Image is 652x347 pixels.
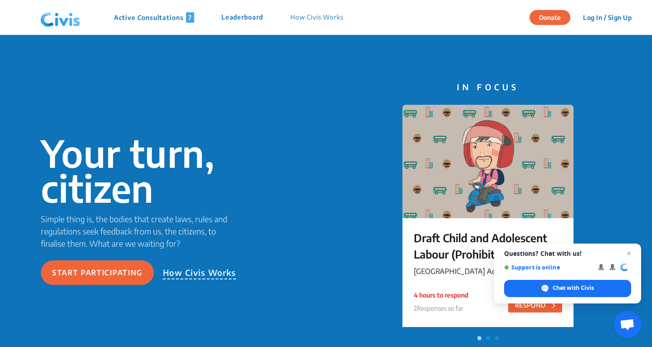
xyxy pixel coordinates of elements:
[504,250,631,257] span: Questions? Chat with us!
[623,248,634,259] span: Close chat
[504,264,592,271] span: Support is online
[417,304,463,312] span: Responses so far
[41,136,240,205] p: Your turn, citizen
[221,12,263,23] p: Leaderboard
[402,81,574,93] p: IN FOCUS
[414,230,562,262] p: Draft Child and Adolescent Labour (Prohibition and Regulation) Chandigarh Rules, 2025
[614,311,641,338] div: Open chat
[114,12,194,23] p: Active Consultations
[553,284,594,292] span: Chat with Civis
[529,12,577,21] a: Donate
[290,12,343,23] p: How Civis Works
[577,10,637,24] button: Log In / Sign Up
[163,266,236,279] p: How Civis Works
[414,303,468,313] p: 2
[529,10,570,25] button: Donate
[186,12,194,23] span: 7
[41,260,154,285] button: Start participating
[504,280,631,297] div: Chat with Civis
[402,105,574,332] a: Draft Child and Adolescent Labour (Prohibition and Regulation) Chandigarh Rules, 2025[GEOGRAPHIC_...
[414,290,468,300] p: 4 hours to respond
[41,213,240,249] p: Simple thing is, the bodies that create laws, rules and regulations seek feedback from us, the ci...
[414,266,562,277] p: [GEOGRAPHIC_DATA] Administration
[37,4,84,31] img: navlogo.png
[508,298,562,313] button: RESPOND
